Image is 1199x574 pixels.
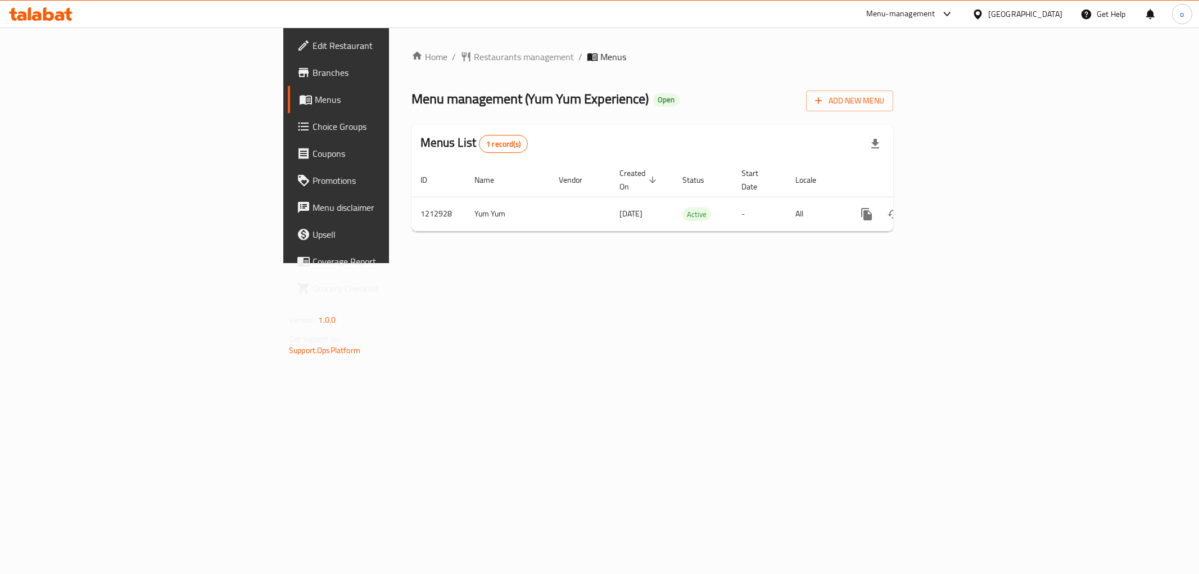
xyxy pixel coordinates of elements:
[653,95,679,105] span: Open
[313,174,474,187] span: Promotions
[288,113,483,140] a: Choice Groups
[420,134,528,153] h2: Menus List
[313,39,474,52] span: Edit Restaurant
[313,66,474,79] span: Branches
[288,194,483,221] a: Menu disclaimer
[479,139,527,150] span: 1 record(s)
[313,147,474,160] span: Coupons
[844,163,970,197] th: Actions
[420,173,442,187] span: ID
[653,93,679,107] div: Open
[474,50,574,64] span: Restaurants management
[289,343,360,358] a: Support.OpsPlatform
[619,166,660,193] span: Created On
[853,201,880,228] button: more
[880,201,907,228] button: Change Status
[411,86,649,111] span: Menu management ( Yum Yum Experience )
[288,86,483,113] a: Menus
[479,135,528,153] div: Total records count
[866,7,935,21] div: Menu-management
[795,173,831,187] span: Locale
[741,166,773,193] span: Start Date
[862,130,889,157] div: Export file
[315,93,474,106] span: Menus
[732,197,786,231] td: -
[682,208,711,221] span: Active
[288,140,483,167] a: Coupons
[313,201,474,214] span: Menu disclaimer
[474,173,509,187] span: Name
[318,313,336,327] span: 1.0.0
[411,163,970,232] table: enhanced table
[288,32,483,59] a: Edit Restaurant
[288,167,483,194] a: Promotions
[600,50,626,64] span: Menus
[578,50,582,64] li: /
[288,221,483,248] a: Upsell
[460,50,574,64] a: Restaurants management
[806,91,893,111] button: Add New Menu
[988,8,1062,20] div: [GEOGRAPHIC_DATA]
[815,94,884,108] span: Add New Menu
[288,275,483,302] a: Grocery Checklist
[313,255,474,268] span: Coverage Report
[288,59,483,86] a: Branches
[411,50,893,64] nav: breadcrumb
[559,173,597,187] span: Vendor
[289,332,341,346] span: Get support on:
[313,228,474,241] span: Upsell
[313,120,474,133] span: Choice Groups
[1180,8,1184,20] span: o
[619,206,643,221] span: [DATE]
[786,197,844,231] td: All
[465,197,550,231] td: Yum Yum
[682,207,711,221] div: Active
[289,313,316,327] span: Version:
[288,248,483,275] a: Coverage Report
[682,173,719,187] span: Status
[313,282,474,295] span: Grocery Checklist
